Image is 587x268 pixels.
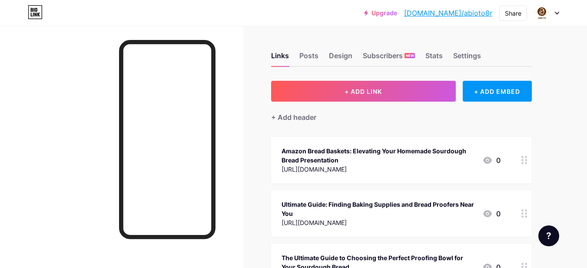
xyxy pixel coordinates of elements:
[482,155,501,165] div: 0
[363,50,415,66] div: Subscribers
[345,88,382,95] span: + ADD LINK
[271,81,456,102] button: + ADD LINK
[534,5,550,21] img: Abioto
[282,146,475,165] div: Amazon Bread Baskets: Elevating Your Homemade Sourdough Bread Presentation
[505,9,521,18] div: Share
[364,10,397,17] a: Upgrade
[425,50,443,66] div: Stats
[282,200,475,218] div: Ultimate Guide: Finding Baking Supplies and Bread Proofers Near You
[271,50,289,66] div: Links
[271,112,316,122] div: + Add header
[282,218,475,227] div: [URL][DOMAIN_NAME]
[482,208,501,219] div: 0
[329,50,352,66] div: Design
[453,50,481,66] div: Settings
[404,8,492,18] a: [DOMAIN_NAME]/abioto8r
[463,81,532,102] div: + ADD EMBED
[299,50,318,66] div: Posts
[282,165,475,174] div: [URL][DOMAIN_NAME]
[406,53,414,58] span: NEW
